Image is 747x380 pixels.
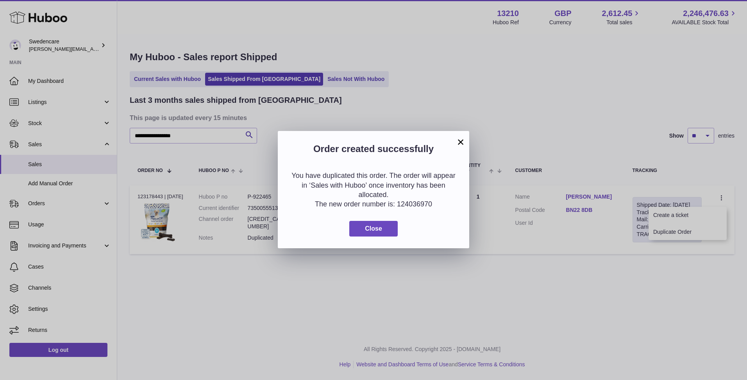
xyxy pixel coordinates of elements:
p: You have duplicated this order. The order will appear in ‘Sales with Huboo’ once inventory has be... [290,171,457,199]
button: Close [349,221,398,237]
span: Close [365,225,382,232]
p: The new order number is: 124036970 [290,199,457,209]
button: × [456,137,465,147]
h2: Order created successfully [290,143,457,159]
